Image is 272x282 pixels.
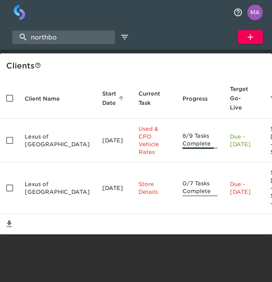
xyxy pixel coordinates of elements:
td: 0/7 Tasks Complete [176,162,224,214]
input: search [12,31,115,44]
td: [DATE] [96,162,132,214]
span: Progress [182,94,218,103]
td: 8/9 Tasks Complete [176,119,224,162]
svg: This is a list of all of your clients and clients shared with you [35,62,41,68]
span: This is the next Task in this Hub that should be completed [139,89,160,108]
div: Client s [6,60,269,72]
span: Target Go-Live [230,84,258,112]
td: Lexus of [GEOGRAPHIC_DATA] [19,162,96,214]
button: notifications [229,3,247,22]
img: Profile [247,5,263,20]
p: Used & CPO Vehicle Rates [139,125,170,156]
p: Due - [DATE] [230,133,258,148]
span: Start Date [102,89,126,108]
td: [DATE] [96,119,132,162]
button: edit [118,31,131,44]
span: Calculated based on the start date and the duration of all Tasks contained in this Hub. [230,84,248,112]
p: Store Details [139,180,170,196]
span: Current Task [139,89,170,108]
p: Due - [DATE] [230,180,258,196]
img: logo [14,5,25,20]
span: Client Name [25,94,70,103]
td: Lexus of [GEOGRAPHIC_DATA] [19,119,96,162]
